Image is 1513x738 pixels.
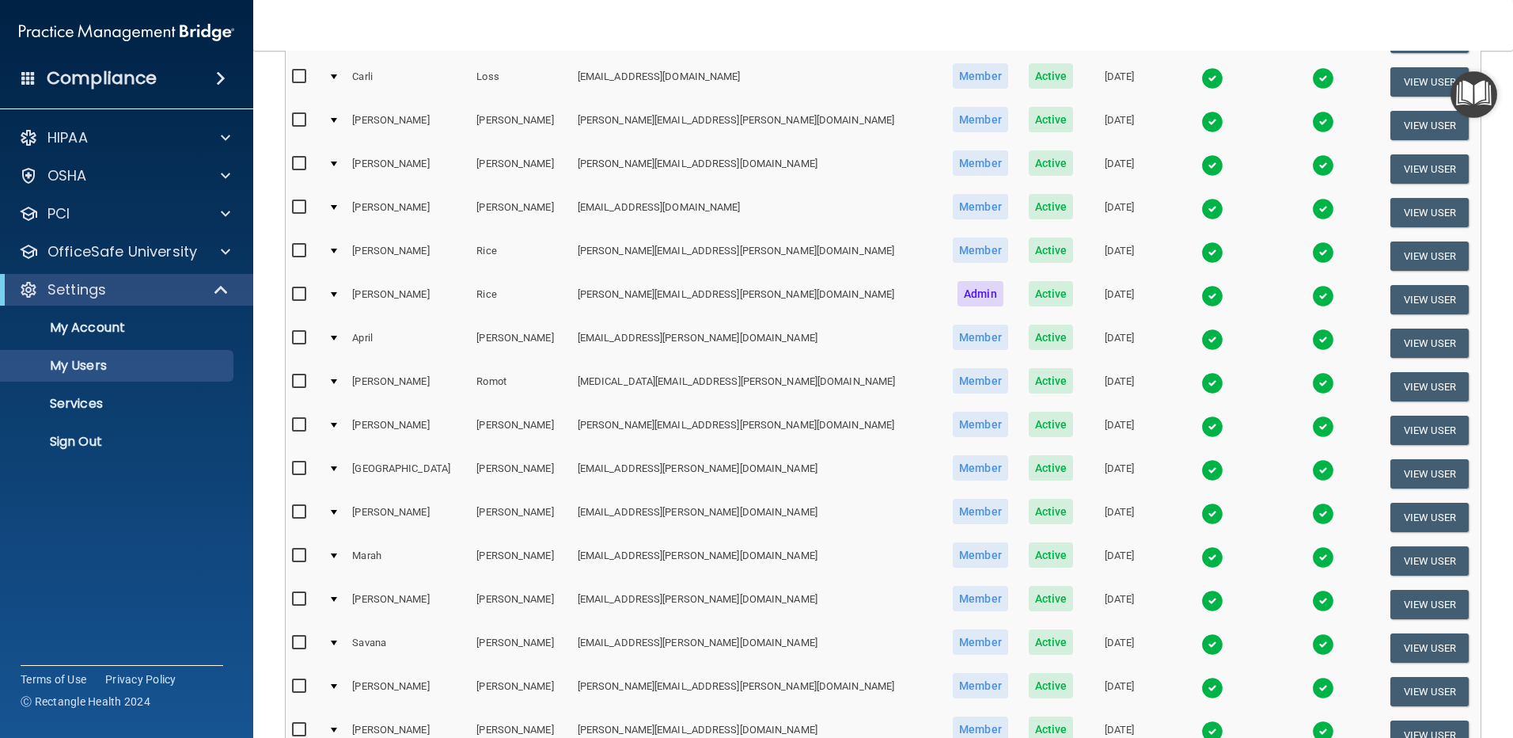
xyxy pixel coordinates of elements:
[571,191,942,234] td: [EMAIL_ADDRESS][DOMAIN_NAME]
[1083,409,1156,452] td: [DATE]
[1312,198,1334,220] img: tick.e7d51cea.svg
[47,242,197,261] p: OfficeSafe University
[953,63,1008,89] span: Member
[19,280,229,299] a: Settings
[953,586,1008,611] span: Member
[571,147,942,191] td: [PERSON_NAME][EMAIL_ADDRESS][DOMAIN_NAME]
[571,104,942,147] td: [PERSON_NAME][EMAIL_ADDRESS][PERSON_NAME][DOMAIN_NAME]
[346,626,470,670] td: Savana
[47,280,106,299] p: Settings
[470,670,571,713] td: [PERSON_NAME]
[1201,329,1223,351] img: tick.e7d51cea.svg
[1390,372,1469,401] button: View User
[1312,633,1334,656] img: tick.e7d51cea.svg
[1083,321,1156,365] td: [DATE]
[1029,586,1074,611] span: Active
[470,409,571,452] td: [PERSON_NAME]
[957,281,1003,306] span: Admin
[1450,71,1497,118] button: Open Resource Center
[953,107,1008,132] span: Member
[1201,633,1223,656] img: tick.e7d51cea.svg
[571,278,942,321] td: [PERSON_NAME][EMAIL_ADDRESS][PERSON_NAME][DOMAIN_NAME]
[470,278,571,321] td: Rice
[346,234,470,278] td: [PERSON_NAME]
[1029,455,1074,481] span: Active
[470,147,571,191] td: [PERSON_NAME]
[346,191,470,234] td: [PERSON_NAME]
[346,104,470,147] td: [PERSON_NAME]
[571,60,942,104] td: [EMAIL_ADDRESS][DOMAIN_NAME]
[1201,546,1223,569] img: tick.e7d51cea.svg
[19,128,230,147] a: HIPAA
[1029,325,1074,350] span: Active
[953,150,1008,176] span: Member
[953,368,1008,394] span: Member
[346,539,470,583] td: Marah
[571,583,942,626] td: [EMAIL_ADDRESS][PERSON_NAME][DOMAIN_NAME]
[1083,365,1156,409] td: [DATE]
[1312,242,1334,264] img: tick.e7d51cea.svg
[1029,542,1074,568] span: Active
[470,234,571,278] td: Rice
[346,583,470,626] td: [PERSON_NAME]
[1201,154,1223,177] img: tick.e7d51cea.svg
[1390,329,1469,358] button: View User
[19,242,230,261] a: OfficeSafe University
[21,694,150,709] span: Ⓒ Rectangle Health 2024
[1201,677,1223,699] img: tick.e7d51cea.svg
[1312,154,1334,177] img: tick.e7d51cea.svg
[470,539,571,583] td: [PERSON_NAME]
[1083,583,1156,626] td: [DATE]
[470,191,571,234] td: [PERSON_NAME]
[1201,459,1223,481] img: tick.e7d51cea.svg
[47,128,88,147] p: HIPAA
[470,496,571,539] td: [PERSON_NAME]
[346,670,470,713] td: [PERSON_NAME]
[1201,111,1223,133] img: tick.e7d51cea.svg
[1201,285,1223,307] img: tick.e7d51cea.svg
[1201,372,1223,394] img: tick.e7d51cea.svg
[1201,590,1223,612] img: tick.e7d51cea.svg
[1083,147,1156,191] td: [DATE]
[1390,242,1469,271] button: View User
[346,278,470,321] td: [PERSON_NAME]
[346,321,470,365] td: April
[1029,499,1074,524] span: Active
[1312,503,1334,525] img: tick.e7d51cea.svg
[470,104,571,147] td: [PERSON_NAME]
[1083,670,1156,713] td: [DATE]
[1201,503,1223,525] img: tick.e7d51cea.svg
[571,626,942,670] td: [EMAIL_ADDRESS][PERSON_NAME][DOMAIN_NAME]
[571,409,942,452] td: [PERSON_NAME][EMAIL_ADDRESS][PERSON_NAME][DOMAIN_NAME]
[470,321,571,365] td: [PERSON_NAME]
[1390,677,1469,706] button: View User
[1083,234,1156,278] td: [DATE]
[1083,496,1156,539] td: [DATE]
[346,452,470,496] td: [GEOGRAPHIC_DATA]
[1029,150,1074,176] span: Active
[470,365,571,409] td: Romot
[346,147,470,191] td: [PERSON_NAME]
[470,583,571,626] td: [PERSON_NAME]
[1029,368,1074,394] span: Active
[470,626,571,670] td: [PERSON_NAME]
[571,321,942,365] td: [EMAIL_ADDRESS][PERSON_NAME][DOMAIN_NAME]
[1029,107,1074,132] span: Active
[1390,285,1469,314] button: View User
[571,670,942,713] td: [PERSON_NAME][EMAIL_ADDRESS][PERSON_NAME][DOMAIN_NAME]
[1390,416,1469,445] button: View User
[1201,242,1223,264] img: tick.e7d51cea.svg
[346,365,470,409] td: [PERSON_NAME]
[953,542,1008,568] span: Member
[21,671,86,687] a: Terms of Use
[346,409,470,452] td: [PERSON_NAME]
[1312,372,1334,394] img: tick.e7d51cea.svg
[470,60,571,104] td: Loss
[1312,546,1334,569] img: tick.e7d51cea.svg
[10,434,226,450] p: Sign Out
[1083,278,1156,321] td: [DATE]
[1390,111,1469,140] button: View User
[571,539,942,583] td: [EMAIL_ADDRESS][PERSON_NAME][DOMAIN_NAME]
[571,452,942,496] td: [EMAIL_ADDRESS][PERSON_NAME][DOMAIN_NAME]
[19,17,234,48] img: PMB logo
